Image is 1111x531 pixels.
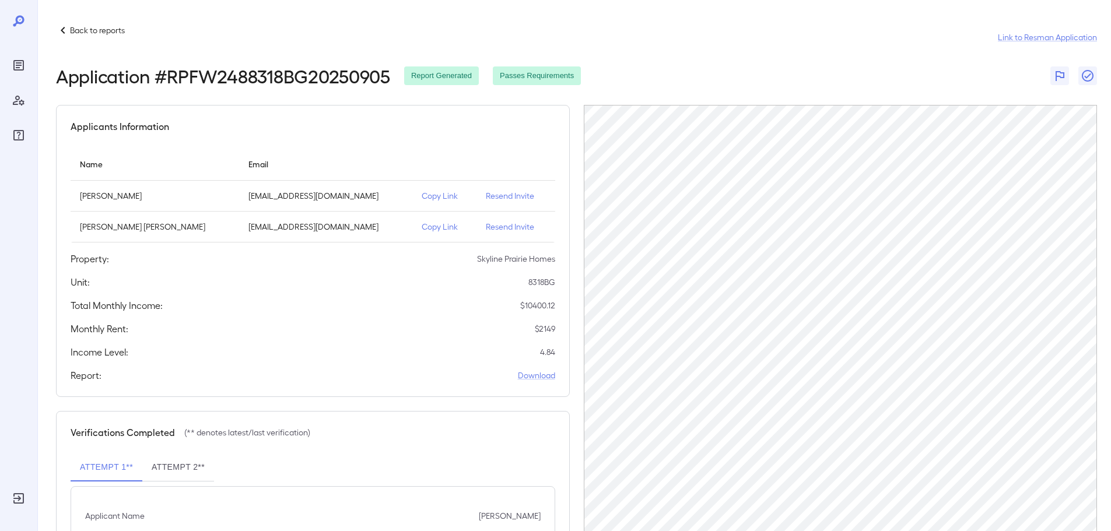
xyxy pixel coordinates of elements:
[1050,66,1069,85] button: Flag Report
[56,65,390,86] h2: Application # RPFW2488318BG20250905
[540,346,555,358] p: 4.84
[422,190,467,202] p: Copy Link
[239,147,413,181] th: Email
[71,453,142,481] button: Attempt 1**
[71,345,128,359] h5: Income Level:
[248,221,404,233] p: [EMAIL_ADDRESS][DOMAIN_NAME]
[479,510,541,522] p: [PERSON_NAME]
[80,221,230,233] p: [PERSON_NAME] [PERSON_NAME]
[248,190,404,202] p: [EMAIL_ADDRESS][DOMAIN_NAME]
[71,119,169,133] h5: Applicants Information
[1078,66,1097,85] button: Close Report
[9,91,28,110] div: Manage Users
[998,31,1097,43] a: Link to Resman Application
[71,425,175,439] h5: Verifications Completed
[71,147,239,181] th: Name
[477,253,555,265] p: Skyline Prairie Homes
[85,510,145,522] p: Applicant Name
[422,221,467,233] p: Copy Link
[486,221,545,233] p: Resend Invite
[71,298,163,312] h5: Total Monthly Income:
[486,190,545,202] p: Resend Invite
[71,368,101,382] h5: Report:
[71,275,90,289] h5: Unit:
[71,147,555,242] table: simple table
[493,71,581,82] span: Passes Requirements
[535,323,555,335] p: $ 2149
[71,322,128,336] h5: Monthly Rent:
[184,427,310,438] p: (** denotes latest/last verification)
[404,71,479,82] span: Report Generated
[80,190,230,202] p: [PERSON_NAME]
[142,453,214,481] button: Attempt 2**
[520,300,555,311] p: $ 10400.12
[9,489,28,508] div: Log Out
[528,276,555,288] p: 8318BG
[518,370,555,381] a: Download
[71,252,109,266] h5: Property:
[70,24,125,36] p: Back to reports
[9,56,28,75] div: Reports
[9,126,28,145] div: FAQ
